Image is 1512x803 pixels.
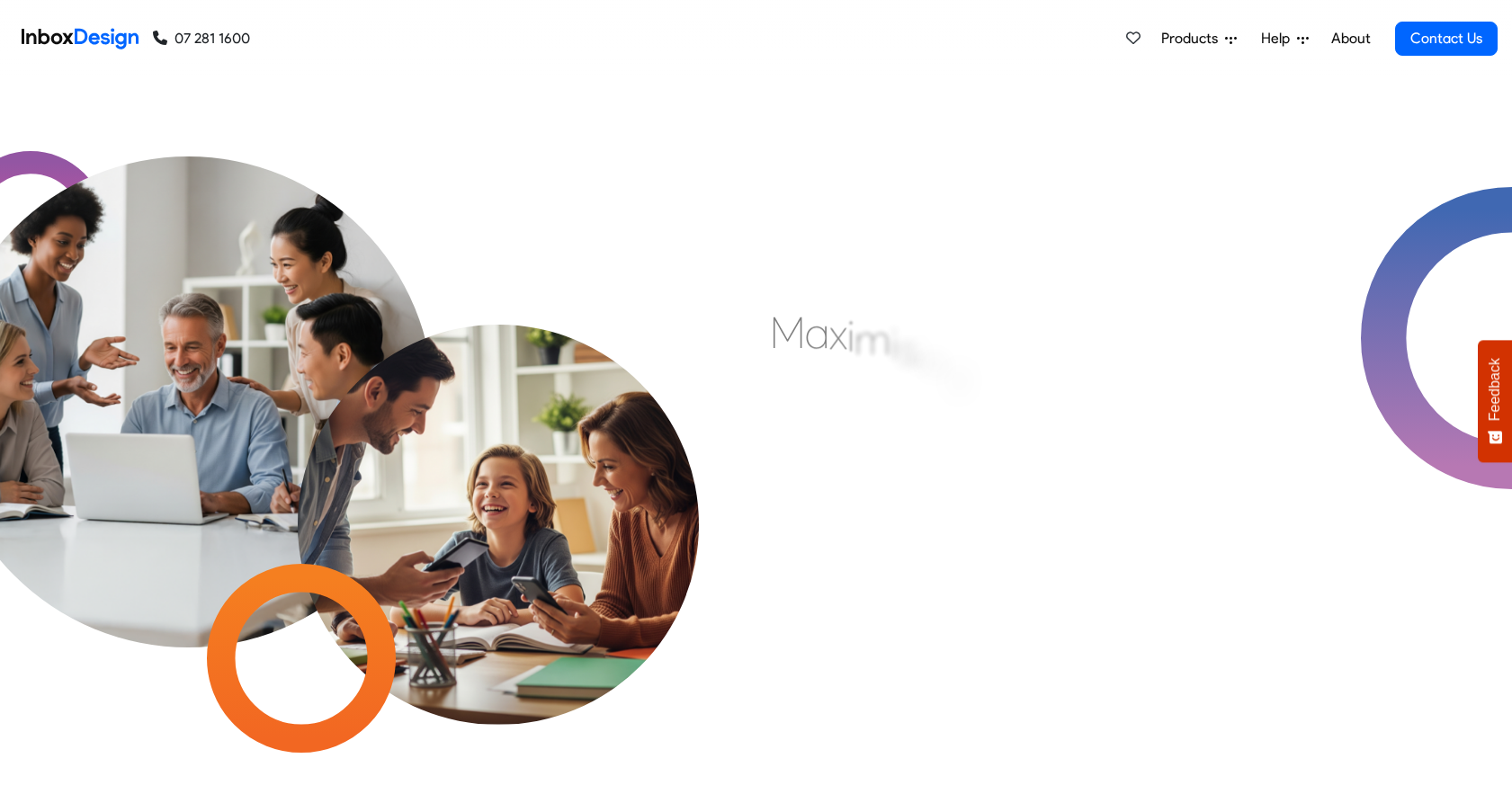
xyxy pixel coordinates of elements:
span: Products [1161,28,1225,49]
a: 07 281 1600 [153,28,250,49]
div: i [847,309,854,363]
a: Contact Us [1395,22,1498,56]
a: About [1326,21,1375,57]
div: i [890,317,898,370]
div: i [917,328,924,382]
div: n [924,336,946,390]
img: parents_with_child.png [247,224,748,725]
div: E [770,408,792,462]
span: Help [1261,28,1297,49]
div: m [854,312,890,366]
button: Feedback - Show survey [1478,340,1512,462]
div: g [946,344,971,398]
div: a [805,306,829,360]
div: Maximising Efficient & Engagement, Connecting Schools, Families, and Students. [770,306,1206,575]
span: Feedback [1487,358,1503,421]
a: Help [1254,21,1316,57]
div: s [898,322,917,376]
div: x [829,307,847,361]
div: M [770,306,805,360]
a: Products [1154,21,1244,57]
